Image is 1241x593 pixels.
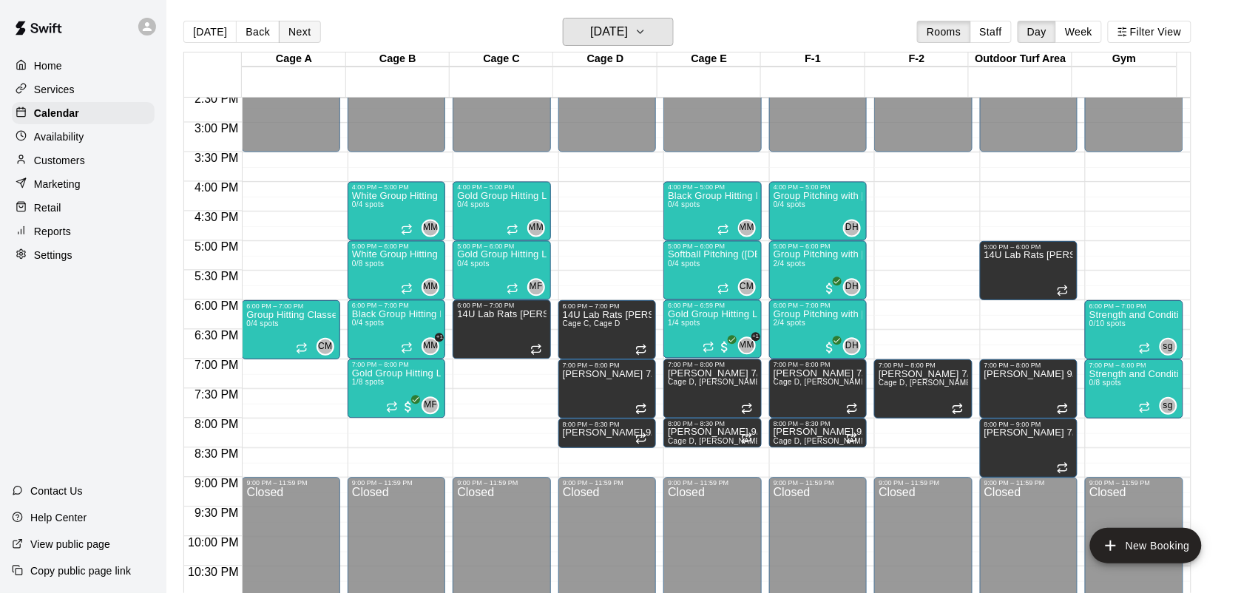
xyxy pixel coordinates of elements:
[744,220,756,237] span: Matt McGrew
[12,173,155,195] a: Marketing
[346,52,450,67] div: Cage B
[970,21,1012,43] button: Staff
[849,338,861,356] span: David Hernandez
[352,379,385,387] span: 1/8 spots filled
[242,300,339,359] div: 6:00 PM – 7:00 PM: Group Hitting Classes for Softball
[1139,401,1151,413] span: Recurring event
[774,243,862,251] div: 5:00 PM – 6:00 PM
[563,362,652,369] div: 7:00 PM – 8:00 PM
[191,419,243,431] span: 8:00 PM
[191,330,243,342] span: 6:30 PM
[774,421,862,428] div: 8:00 PM – 8:30 PM
[879,379,1014,387] span: Cage D, [PERSON_NAME] E, F-1, F-2
[558,419,656,448] div: 8:00 PM – 8:30 PM: McGrew 9/10U
[191,507,243,520] span: 9:30 PM
[738,279,756,296] div: Celina Maberto
[246,480,335,487] div: 9:00 PM – 11:59 PM
[352,319,385,328] span: 0/4 spots filled
[774,379,909,387] span: Cage D, [PERSON_NAME] E, F-1, F-2
[738,220,756,237] div: Matt McGrew
[744,337,756,355] span: Matt McGrew & 1 other
[843,220,861,237] div: David Hernandez
[529,221,544,236] span: MM
[984,362,1073,369] div: 7:00 PM – 8:00 PM
[980,359,1078,419] div: 7:00 PM – 8:00 PM: McGrew 9/10U (18 Kids)
[191,123,243,135] span: 3:00 PM
[1018,21,1056,43] button: Day
[12,149,155,172] div: Customers
[1072,52,1176,67] div: Gym
[635,344,647,356] span: Recurring event
[352,201,385,209] span: 0/4 spots filled
[980,241,1078,300] div: 5:00 PM – 6:00 PM: 14U Lab Rats Cuevas
[774,362,862,369] div: 7:00 PM – 8:00 PM
[984,421,1073,428] div: 8:00 PM – 9:00 PM
[12,102,155,124] a: Calendar
[879,362,967,369] div: 7:00 PM – 8:00 PM
[352,184,441,192] div: 4:00 PM – 5:00 PM
[558,300,656,359] div: 6:00 PM – 7:00 PM: 14U Lab Rats Cuevas
[348,359,445,419] div: 7:00 PM – 8:00 PM: Gold Group Hitting Lesson (13 years old and up)
[422,220,439,237] div: Matt McGrew
[865,52,969,67] div: F-2
[191,93,243,106] span: 2:30 PM
[527,220,545,237] div: Matt McGrew
[761,52,865,67] div: F-1
[191,478,243,490] span: 9:00 PM
[246,302,335,310] div: 6:00 PM – 7:00 PM
[427,338,439,356] span: Matt McGrew & 1 other
[422,279,439,296] div: Matt McGrew
[668,362,757,369] div: 7:00 PM – 8:00 PM
[663,300,761,359] div: 6:00 PM – 6:59 PM: Gold Group Hitting Lesson (13 years old and up)
[533,279,545,296] span: Malachi Fuller
[563,480,652,487] div: 9:00 PM – 11:59 PM
[457,302,546,310] div: 6:00 PM – 7:00 PM
[457,184,546,192] div: 4:00 PM – 5:00 PM
[191,152,243,165] span: 3:30 PM
[450,52,553,67] div: Cage C
[563,302,652,310] div: 6:00 PM – 7:00 PM
[427,220,439,237] span: Matt McGrew
[738,337,756,355] div: Matt McGrew
[191,271,243,283] span: 5:30 PM
[1166,397,1177,415] span: steven gonzales
[352,302,441,310] div: 6:00 PM – 7:00 PM
[984,243,1073,251] div: 5:00 PM – 6:00 PM
[1089,480,1178,487] div: 9:00 PM – 11:59 PM
[34,248,72,262] p: Settings
[427,397,439,415] span: Malachi Fuller
[12,78,155,101] div: Services
[1139,342,1151,354] span: Recurring event
[530,344,542,356] span: Recurring event
[1089,302,1178,310] div: 6:00 PM – 7:00 PM
[236,21,280,43] button: Back
[843,279,861,296] div: David Hernandez
[322,338,334,356] span: Celina Maberto
[563,319,620,328] span: Cage C, Cage D
[457,480,546,487] div: 9:00 PM – 11:59 PM
[30,537,110,552] p: View public page
[751,333,760,342] span: +1
[348,241,445,300] div: 5:00 PM – 6:00 PM: White Group Hitting Lesson (7-14 year olds)
[12,244,155,266] div: Settings
[774,302,862,310] div: 6:00 PM – 7:00 PM
[774,480,862,487] div: 9:00 PM – 11:59 PM
[849,220,861,237] span: David Hernandez
[849,279,861,296] span: David Hernandez
[34,224,71,239] p: Reports
[843,338,861,356] div: David Hernandez
[769,419,867,448] div: 8:00 PM – 8:30 PM: McGrew 9/10U
[435,333,444,342] span: +1
[352,480,441,487] div: 9:00 PM – 11:59 PM
[12,220,155,243] div: Reports
[774,201,806,209] span: 0/4 spots filled
[717,224,729,236] span: Recurring event
[741,403,753,415] span: Recurring event
[845,221,859,236] span: DH
[507,283,518,295] span: Recurring event
[846,433,858,444] span: Recurring event
[1090,528,1202,563] button: add
[668,480,757,487] div: 9:00 PM – 11:59 PM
